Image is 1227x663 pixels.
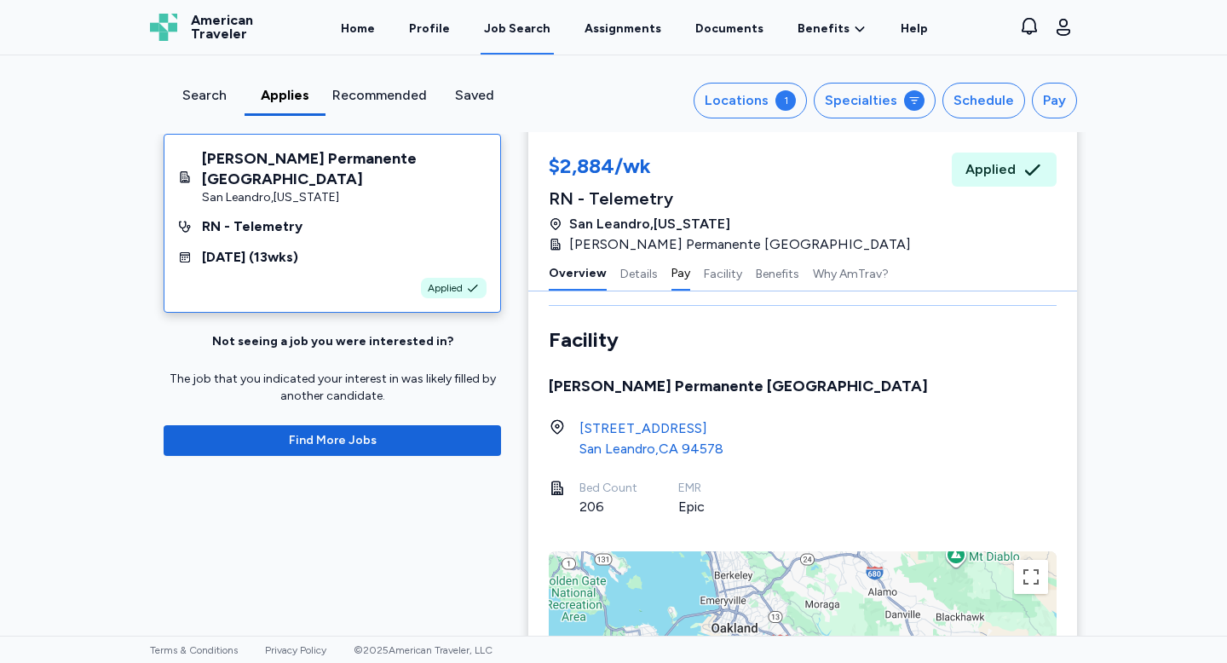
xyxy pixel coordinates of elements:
div: [STREET_ADDRESS] [579,418,723,439]
a: Terms & Conditions [150,644,238,656]
div: Applies [251,85,319,106]
div: 1 [775,90,796,111]
span: Benefits [798,20,850,37]
button: Why AmTrav? [813,255,889,291]
div: $2,884/wk [549,153,921,183]
img: Logo [150,14,177,41]
div: Search [170,85,238,106]
div: EMR [678,480,736,497]
a: [STREET_ADDRESS]San Leandro,CA 94578 [579,418,723,459]
div: San Leandro , CA 94578 [579,439,723,459]
div: The job that you indicated your interest in was likely filled by another candidate. [164,371,501,405]
button: Pay [671,255,690,291]
button: Find More Jobs [164,425,501,456]
div: Job Search [484,20,550,37]
div: San Leandro , [US_STATE] [202,189,487,206]
div: Epic [678,497,736,517]
button: Overview [549,255,607,291]
div: [PERSON_NAME] Permanente [GEOGRAPHIC_DATA] [549,374,1057,398]
div: Facility [549,326,1057,354]
button: Details [620,255,658,291]
button: Pay [1032,83,1077,118]
span: Find More Jobs [289,432,377,449]
span: Applied [965,159,1016,180]
a: Benefits [798,20,867,37]
div: Locations [705,90,769,111]
div: Recommended [332,85,427,106]
div: Schedule [953,90,1014,111]
a: Privacy Policy [265,644,326,656]
span: San Leandro , [US_STATE] [569,214,730,234]
div: Saved [441,85,508,106]
span: American Traveler [191,14,253,41]
div: RN - Telemetry [202,216,302,237]
span: [PERSON_NAME] Permanente [GEOGRAPHIC_DATA] [569,234,911,255]
div: Specialties [825,90,897,111]
div: Pay [1043,90,1066,111]
button: Facility [704,255,742,291]
span: Applied [428,281,463,295]
div: Bed Count [579,480,637,497]
div: 206 [579,497,637,517]
button: Specialties [814,83,936,118]
a: Job Search [481,2,554,55]
span: © 2025 American Traveler, LLC [354,644,493,656]
button: Toggle fullscreen view [1014,560,1048,594]
div: [PERSON_NAME] Permanente [GEOGRAPHIC_DATA] [202,148,487,189]
div: Not seeing a job you were interested in? [212,333,453,350]
button: Locations1 [694,83,807,118]
button: Schedule [942,83,1025,118]
button: Benefits [756,255,799,291]
div: RN - Telemetry [549,187,921,210]
div: [DATE] ( 13 wks) [202,247,298,268]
